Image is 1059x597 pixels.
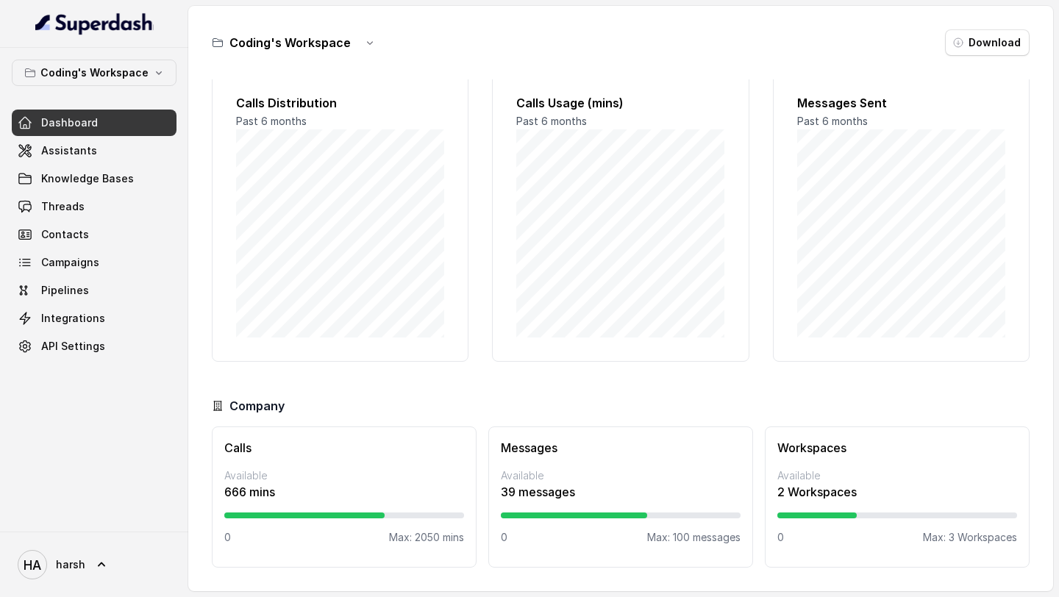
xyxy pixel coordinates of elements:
[12,333,176,360] a: API Settings
[236,115,307,127] span: Past 6 months
[41,227,89,242] span: Contacts
[224,530,231,545] p: 0
[516,115,587,127] span: Past 6 months
[41,171,134,186] span: Knowledge Bases
[41,283,89,298] span: Pipelines
[12,277,176,304] a: Pipelines
[12,110,176,136] a: Dashboard
[41,115,98,130] span: Dashboard
[647,530,741,545] p: Max: 100 messages
[224,468,464,483] p: Available
[12,165,176,192] a: Knowledge Bases
[777,483,1017,501] p: 2 Workspaces
[12,137,176,164] a: Assistants
[40,64,149,82] p: Coding's Workspace
[41,311,105,326] span: Integrations
[236,94,444,112] h2: Calls Distribution
[224,439,464,457] h3: Calls
[501,483,741,501] p: 39 messages
[389,530,464,545] p: Max: 2050 mins
[41,143,97,158] span: Assistants
[229,397,285,415] h3: Company
[224,483,464,501] p: 666 mins
[12,221,176,248] a: Contacts
[777,530,784,545] p: 0
[41,255,99,270] span: Campaigns
[12,60,176,86] button: Coding's Workspace
[945,29,1030,56] button: Download
[56,557,85,572] span: harsh
[923,530,1017,545] p: Max: 3 Workspaces
[12,193,176,220] a: Threads
[797,115,868,127] span: Past 6 months
[41,199,85,214] span: Threads
[24,557,41,573] text: HA
[12,305,176,332] a: Integrations
[41,339,105,354] span: API Settings
[501,439,741,457] h3: Messages
[35,12,154,35] img: light.svg
[12,544,176,585] a: harsh
[501,530,507,545] p: 0
[797,94,1005,112] h2: Messages Sent
[12,249,176,276] a: Campaigns
[777,439,1017,457] h3: Workspaces
[777,468,1017,483] p: Available
[229,34,351,51] h3: Coding's Workspace
[501,468,741,483] p: Available
[516,94,724,112] h2: Calls Usage (mins)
